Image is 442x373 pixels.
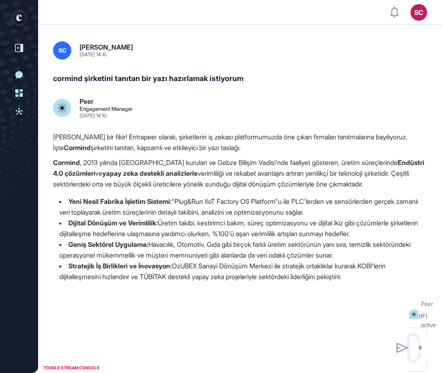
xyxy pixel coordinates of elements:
div: Peer is active [421,299,436,330]
strong: yapay zeka destekli analizlerle [102,169,198,177]
button: SC [411,4,427,21]
strong: Cormind [64,143,91,152]
div: Engagement Manager [80,106,133,112]
li: Üretim takibi, kestirimci bakım, süreç optimizasyonu ve dijital ikiz gibi çözümlerle şirketlerin ... [53,218,427,239]
strong: Endüstri 4.0 çözümleri [53,158,424,177]
div: cormind şirketini tanıtan bir yazı hazırlamak istiyorum [53,73,427,85]
div: TOGGLE STREAM CONSOLE [41,363,101,373]
div: [DATE] 14:10 [80,52,106,57]
div: entrapeer-logo [12,10,27,25]
strong: Stratejik İş Birlikleri ve İnovasyon: [68,262,172,270]
strong: Cormind [53,158,80,167]
span: SC [58,47,66,54]
li: "Plug&Run IIoT Factory OS Platform"u ile PLC'lerden ve sensörlerden gerçek zamanlı veri toplayara... [53,196,427,218]
strong: Geniş Sektörel Uygulama: [68,240,148,249]
div: [PERSON_NAME] [80,44,133,50]
strong: Dijital Dönüşüm ve Verimlilik: [68,219,158,227]
li: OzUBEX Sanayi Dönüşüm Merkezi ile stratejik ortaklıklar kurarak KOBİ'lerin dijitalleşmesini hızla... [53,261,427,282]
p: , 2013 yılında [GEOGRAPHIC_DATA] kurulan ve Gebze Bilişim Vadisi'nde faaliyet gösteren, üretim sü... [53,157,427,189]
div: Peer [80,98,94,105]
strong: Yeni Nesil Fabrika İşletim Sistemi: [68,197,171,206]
p: [PERSON_NAME] bir fikir! Entrapeer olarak, şirketlerin iş zekası platformumuzda öne çıkan firmala... [53,132,427,153]
li: Havacılık, Otomotiv, Gıda gibi birçok farklı üretim sektörünün yanı sıra, temizlik sektöründeki o... [53,239,427,261]
div: [DATE] 14:10 [80,113,106,118]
